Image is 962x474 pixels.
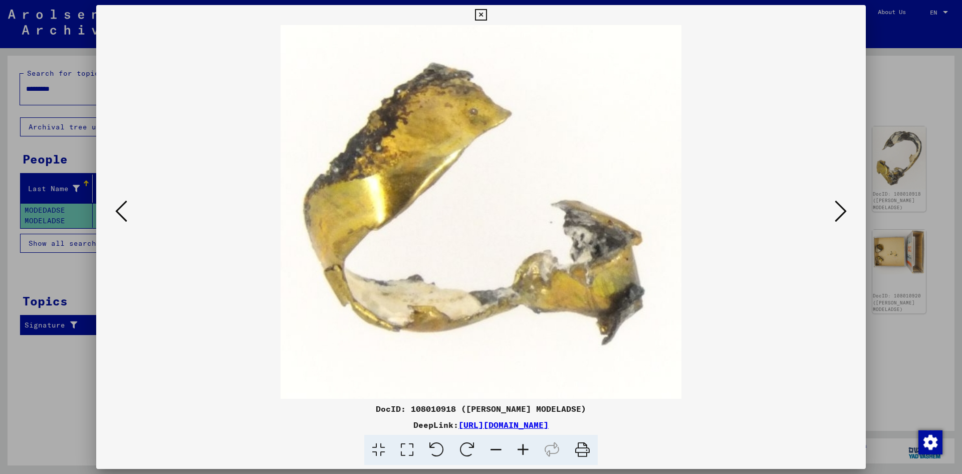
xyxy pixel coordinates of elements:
img: 002.jpg [130,25,832,399]
img: Change consent [918,430,942,454]
div: DocID: 108010918 ([PERSON_NAME] MODELADSE) [96,403,866,415]
div: Change consent [918,430,942,454]
div: DeepLink: [96,419,866,431]
a: [URL][DOMAIN_NAME] [458,420,549,430]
